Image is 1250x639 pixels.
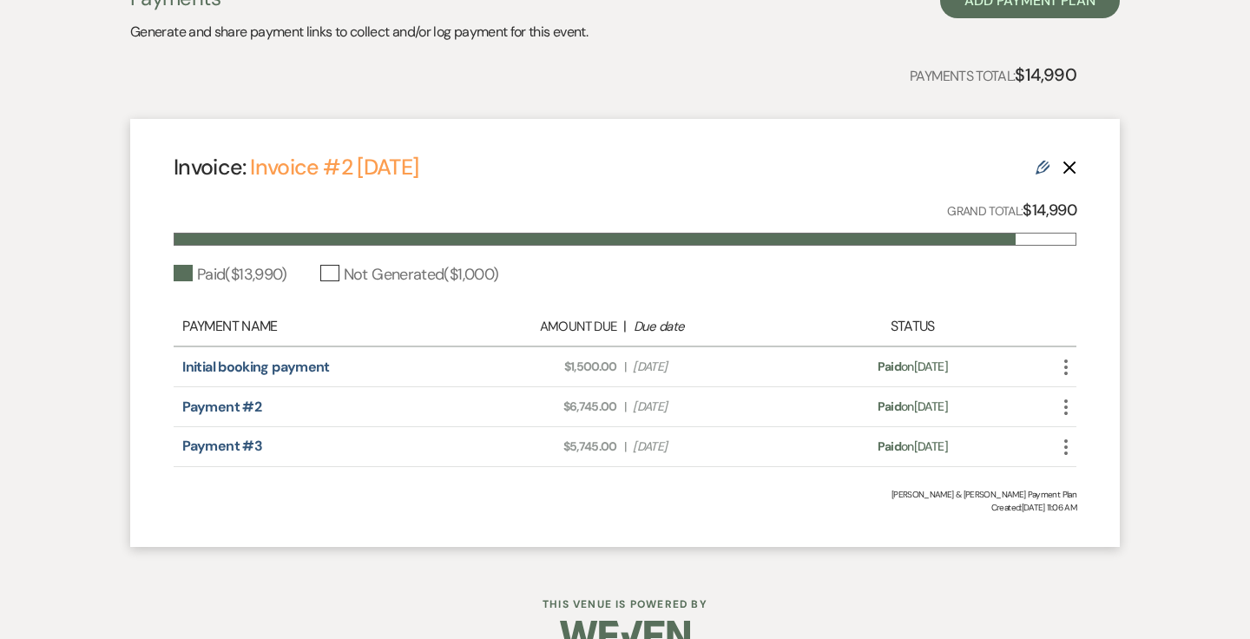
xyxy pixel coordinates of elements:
[802,398,1023,416] div: on [DATE]
[174,488,1076,501] div: [PERSON_NAME] & [PERSON_NAME] Payment Plan
[457,317,616,337] div: Amount Due
[802,316,1023,337] div: Status
[250,153,418,181] a: Invoice #2 [DATE]
[947,198,1076,223] p: Grand Total:
[174,152,418,182] h4: Invoice:
[182,316,448,337] div: Payment Name
[130,21,588,43] p: Generate and share payment links to collect and/or log payment for this event.
[1023,200,1076,221] strong: $14,990
[634,317,793,337] div: Due date
[878,399,901,414] span: Paid
[624,358,626,376] span: |
[878,359,901,374] span: Paid
[624,438,626,456] span: |
[633,358,793,376] span: [DATE]
[878,438,901,454] span: Paid
[182,358,329,376] a: Initial booking payment
[174,263,287,287] div: Paid ( $13,990 )
[448,316,802,337] div: |
[802,438,1023,456] div: on [DATE]
[633,438,793,456] span: [DATE]
[1015,63,1076,86] strong: $14,990
[910,61,1076,89] p: Payments Total:
[457,438,617,456] span: $5,745.00
[182,437,262,455] a: Payment #3
[457,398,617,416] span: $6,745.00
[182,398,261,416] a: Payment #2
[320,263,499,287] div: Not Generated ( $1,000 )
[624,398,626,416] span: |
[457,358,617,376] span: $1,500.00
[174,501,1076,514] span: Created: [DATE] 11:06 AM
[802,358,1023,376] div: on [DATE]
[633,398,793,416] span: [DATE]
